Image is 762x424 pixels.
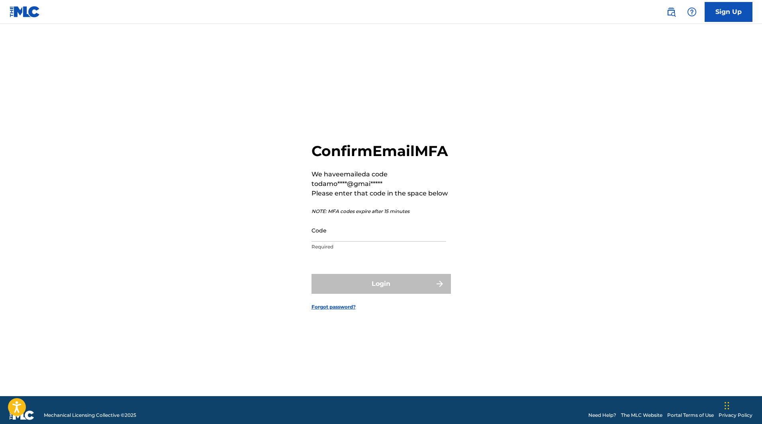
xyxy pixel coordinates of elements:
[667,412,714,419] a: Portal Terms of Use
[722,386,762,424] iframe: Chat Widget
[10,410,34,420] img: logo
[666,7,676,17] img: search
[719,412,752,419] a: Privacy Policy
[663,4,679,20] a: Public Search
[311,189,451,198] p: Please enter that code in the space below
[705,2,752,22] a: Sign Up
[311,208,451,215] p: NOTE: MFA codes expire after 15 minutes
[687,7,697,17] img: help
[311,142,451,160] h2: Confirm Email MFA
[722,386,762,424] div: Виджет чата
[588,412,616,419] a: Need Help?
[725,394,729,418] div: Перетащить
[311,243,446,250] p: Required
[44,412,136,419] span: Mechanical Licensing Collective © 2025
[311,303,356,311] a: Forgot password?
[10,6,40,18] img: MLC Logo
[684,4,700,20] div: Help
[621,412,662,419] a: The MLC Website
